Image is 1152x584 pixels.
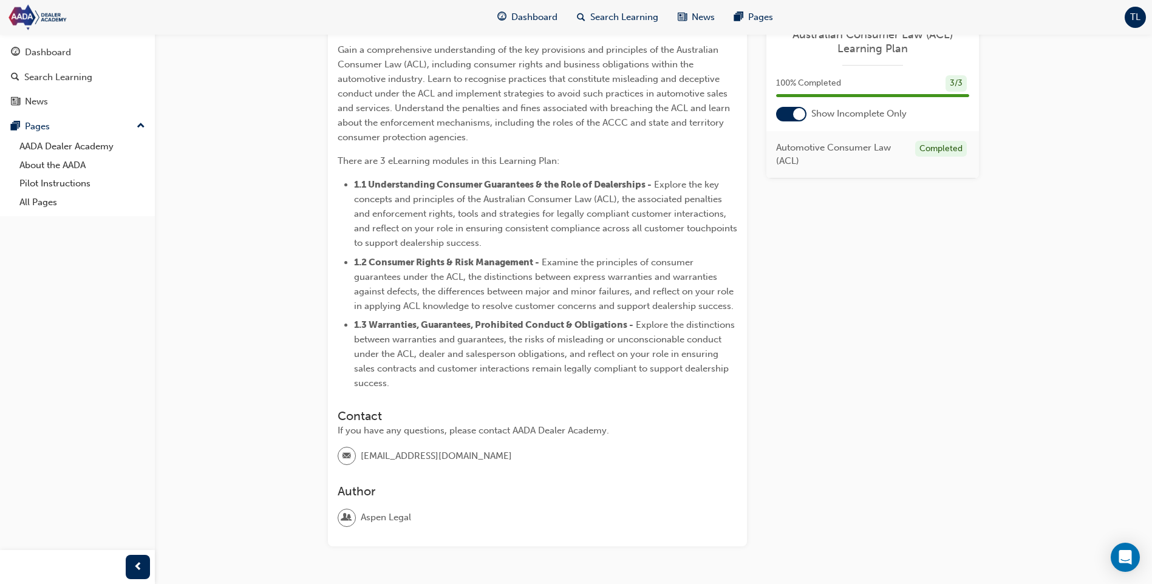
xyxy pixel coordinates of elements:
h3: Contact [338,409,737,423]
div: Completed [915,141,967,157]
span: email-icon [343,449,351,464]
div: 3 / 3 [946,75,967,92]
button: Pages [5,115,150,138]
a: Dashboard [5,41,150,64]
a: All Pages [15,193,150,212]
span: 100 % Completed [776,76,841,90]
a: search-iconSearch Learning [567,5,668,30]
span: search-icon [577,10,585,25]
a: Australian Consumer Law (ACL) Learning Plan [776,28,969,55]
span: Automotive Consumer Law (ACL) [776,141,905,168]
div: Open Intercom Messenger [1111,543,1140,572]
div: If you have any questions, please contact AADA Dealer Academy. [338,424,737,438]
div: News [25,95,48,109]
a: News [5,90,150,113]
span: Search Learning [590,10,658,24]
span: Aspen Legal [361,511,411,525]
a: About the AADA [15,156,150,175]
span: pages-icon [734,10,743,25]
span: News [692,10,715,24]
span: Pages [748,10,773,24]
a: Pilot Instructions [15,174,150,193]
span: pages-icon [11,121,20,132]
span: Explore the key concepts and principles of the Australian Consumer Law (ACL), the associated pena... [354,179,740,248]
span: There are 3 eLearning modules in this Learning Plan: [338,155,559,166]
button: TL [1125,7,1146,28]
div: Search Learning [24,70,92,84]
a: pages-iconPages [724,5,783,30]
span: 1.1 Understanding Consumer Guarantees & the Role of Dealerships - [354,179,652,190]
a: Search Learning [5,66,150,89]
span: guage-icon [497,10,506,25]
span: up-icon [137,118,145,134]
span: Examine the principles of consumer guarantees under the ACL, the distinctions between express war... [354,257,736,311]
span: 1.3 Warranties, Guarantees, Prohibited Conduct & Obligations - [354,319,633,330]
span: prev-icon [134,560,143,575]
span: Gain a comprehensive understanding of the key provisions and principles of the Australian Consume... [338,44,732,143]
span: Show Incomplete Only [811,107,907,121]
span: guage-icon [11,47,20,58]
span: news-icon [11,97,20,107]
span: 1.2 Consumer Rights & Risk Management - [354,257,539,268]
span: [EMAIL_ADDRESS][DOMAIN_NAME] [361,449,512,463]
span: news-icon [678,10,687,25]
a: guage-iconDashboard [488,5,567,30]
img: Trak [6,4,146,31]
h3: Author [338,484,737,498]
span: Dashboard [511,10,557,24]
span: user-icon [343,510,351,526]
span: TL [1130,10,1140,24]
span: search-icon [11,72,19,83]
div: Pages [25,120,50,134]
a: news-iconNews [668,5,724,30]
a: AADA Dealer Academy [15,137,150,156]
div: Dashboard [25,46,71,59]
span: Explore the distinctions between warranties and guarantees, the risks of misleading or unconscion... [354,319,737,389]
button: DashboardSearch LearningNews [5,39,150,115]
